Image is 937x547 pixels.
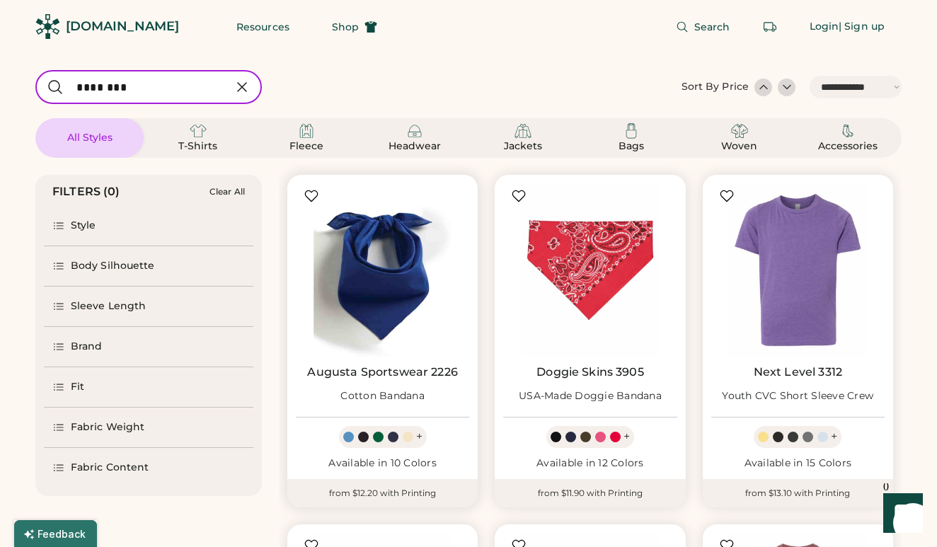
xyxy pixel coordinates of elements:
[71,340,103,354] div: Brand
[58,131,122,145] div: All Styles
[703,479,893,507] div: from $13.10 with Printing
[756,13,784,41] button: Retrieve an order
[708,139,771,154] div: Woven
[71,420,144,434] div: Fabric Weight
[754,365,842,379] a: Next Level 3312
[623,122,640,139] img: Bags Icon
[383,139,447,154] div: Headwear
[166,139,230,154] div: T-Shirts
[816,139,880,154] div: Accessories
[831,429,837,444] div: +
[296,456,469,471] div: Available in 10 Colors
[340,389,425,403] div: Cotton Bandana
[839,122,856,139] img: Accessories Icon
[839,20,885,34] div: | Sign up
[52,183,120,200] div: FILTERS (0)
[711,183,885,357] img: Next Level 3312 Youth CVC Short Sleeve Crew
[307,365,457,379] a: Augusta Sportswear 2226
[209,187,245,197] div: Clear All
[298,122,315,139] img: Fleece Icon
[71,299,146,313] div: Sleeve Length
[406,122,423,139] img: Headwear Icon
[219,13,306,41] button: Resources
[190,122,207,139] img: T-Shirts Icon
[623,429,630,444] div: +
[332,22,359,32] span: Shop
[71,219,96,233] div: Style
[722,389,873,403] div: Youth CVC Short Sleeve Crew
[315,13,394,41] button: Shop
[694,22,730,32] span: Search
[71,461,149,475] div: Fabric Content
[599,139,663,154] div: Bags
[810,20,839,34] div: Login
[503,456,677,471] div: Available in 12 Colors
[287,479,478,507] div: from $12.20 with Printing
[296,183,469,357] img: Augusta Sportswear 2226 Cotton Bandana
[416,429,422,444] div: +
[275,139,338,154] div: Fleece
[495,479,685,507] div: from $11.90 with Printing
[519,389,662,403] div: USA-Made Doggie Bandana
[682,80,749,94] div: Sort By Price
[503,183,677,357] img: Doggie Skins 3905 USA-Made Doggie Bandana
[536,365,644,379] a: Doggie Skins 3905
[711,456,885,471] div: Available in 15 Colors
[731,122,748,139] img: Woven Icon
[71,380,84,394] div: Fit
[35,14,60,39] img: Rendered Logo - Screens
[659,13,747,41] button: Search
[515,122,531,139] img: Jackets Icon
[870,483,931,544] iframe: Front Chat
[491,139,555,154] div: Jackets
[66,18,179,35] div: [DOMAIN_NAME]
[71,259,155,273] div: Body Silhouette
